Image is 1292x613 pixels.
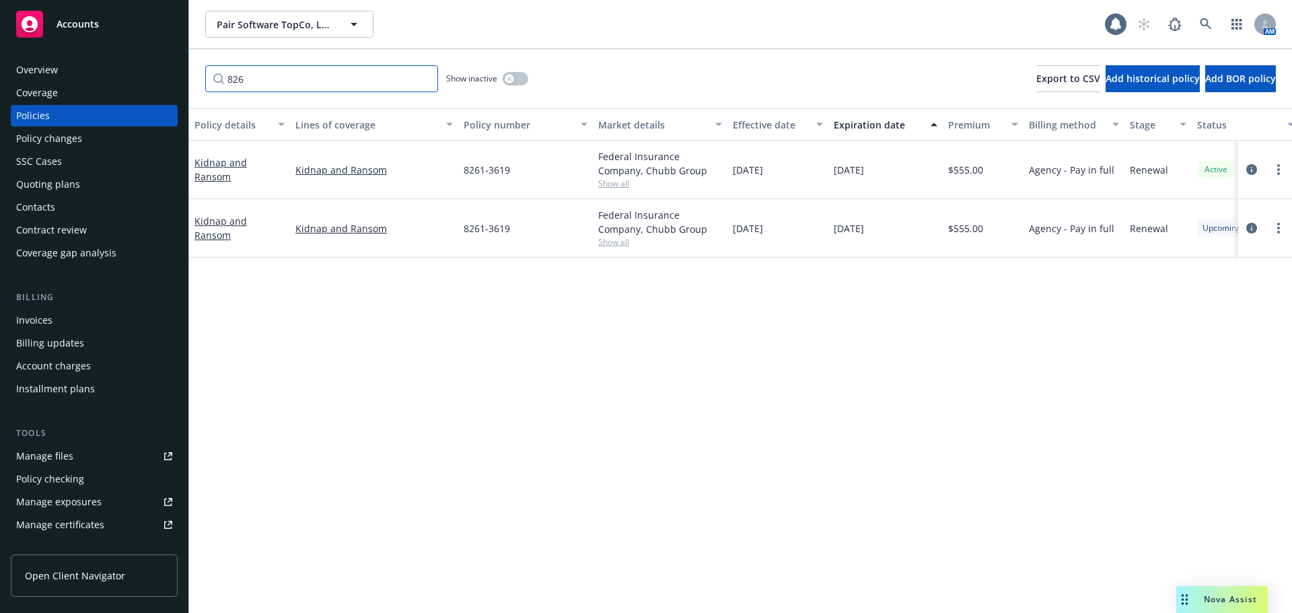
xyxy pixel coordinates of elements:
button: Expiration date [828,108,943,141]
span: $555.00 [948,163,983,177]
a: SSC Cases [11,151,178,172]
a: Start snowing [1130,11,1157,38]
div: Invoices [16,310,52,331]
div: Tools [11,427,178,440]
input: Filter by keyword... [205,65,438,92]
a: Overview [11,59,178,81]
span: Show all [598,178,722,189]
a: Kidnap and Ransom [194,215,247,242]
span: Agency - Pay in full [1029,163,1114,177]
a: circleInformation [1244,161,1260,178]
span: Add historical policy [1106,72,1200,85]
a: Billing updates [11,332,178,354]
div: Status [1197,118,1279,132]
div: Policy number [464,118,573,132]
div: Contract review [16,219,87,241]
div: Policy checking [16,468,84,490]
span: Upcoming [1203,222,1241,234]
a: Installment plans [11,378,178,400]
button: Export to CSV [1036,65,1100,92]
span: Show inactive [446,73,497,84]
span: [DATE] [733,221,763,236]
a: Account charges [11,355,178,377]
span: Active [1203,164,1229,176]
div: Federal Insurance Company, Chubb Group [598,149,722,178]
div: Drag to move [1176,586,1193,613]
div: Policy details [194,118,270,132]
a: Manage certificates [11,514,178,536]
a: Kidnap and Ransom [194,156,247,183]
div: Quoting plans [16,174,80,195]
a: Coverage [11,82,178,104]
a: circleInformation [1244,220,1260,236]
span: Open Client Navigator [25,569,125,583]
div: Market details [598,118,707,132]
a: Invoices [11,310,178,331]
span: Renewal [1130,163,1168,177]
a: Policy checking [11,468,178,490]
button: Premium [943,108,1024,141]
button: Lines of coverage [290,108,458,141]
div: SSC Cases [16,151,62,172]
span: Pair Software TopCo, LLC [217,17,333,32]
button: Effective date [727,108,828,141]
div: Premium [948,118,1003,132]
a: Contacts [11,196,178,218]
a: more [1270,161,1287,178]
a: Accounts [11,5,178,43]
div: Manage claims [16,537,84,558]
a: Quoting plans [11,174,178,195]
div: Stage [1130,118,1172,132]
div: Account charges [16,355,91,377]
div: Manage exposures [16,491,102,513]
div: Installment plans [16,378,95,400]
a: Policies [11,105,178,127]
span: Agency - Pay in full [1029,221,1114,236]
div: Expiration date [834,118,923,132]
button: Pair Software TopCo, LLC [205,11,373,38]
button: Policy details [189,108,290,141]
a: Manage claims [11,537,178,558]
span: Add BOR policy [1205,72,1276,85]
div: Federal Insurance Company, Chubb Group [598,208,722,236]
div: Manage files [16,445,73,467]
a: Search [1192,11,1219,38]
span: Nova Assist [1204,593,1257,605]
div: Manage certificates [16,514,104,536]
span: Show all [598,236,722,248]
button: Market details [593,108,727,141]
a: Kidnap and Ransom [295,163,453,177]
span: Accounts [57,19,99,30]
button: Policy number [458,108,593,141]
div: Billing method [1029,118,1104,132]
a: Manage exposures [11,491,178,513]
span: $555.00 [948,221,983,236]
div: Policies [16,105,50,127]
span: [DATE] [834,221,864,236]
div: Contacts [16,196,55,218]
span: [DATE] [733,163,763,177]
a: Policy changes [11,128,178,149]
span: [DATE] [834,163,864,177]
button: Nova Assist [1176,586,1268,613]
button: Billing method [1024,108,1124,141]
a: more [1270,220,1287,236]
a: Switch app [1223,11,1250,38]
button: Add BOR policy [1205,65,1276,92]
span: 8261-3619 [464,163,510,177]
span: Renewal [1130,221,1168,236]
div: Overview [16,59,58,81]
div: Coverage [16,82,58,104]
button: Add historical policy [1106,65,1200,92]
div: Lines of coverage [295,118,438,132]
div: Billing [11,291,178,304]
a: Coverage gap analysis [11,242,178,264]
span: 8261-3619 [464,221,510,236]
div: Policy changes [16,128,82,149]
div: Billing updates [16,332,84,354]
div: Effective date [733,118,808,132]
a: Report a Bug [1161,11,1188,38]
div: Coverage gap analysis [16,242,116,264]
span: Export to CSV [1036,72,1100,85]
